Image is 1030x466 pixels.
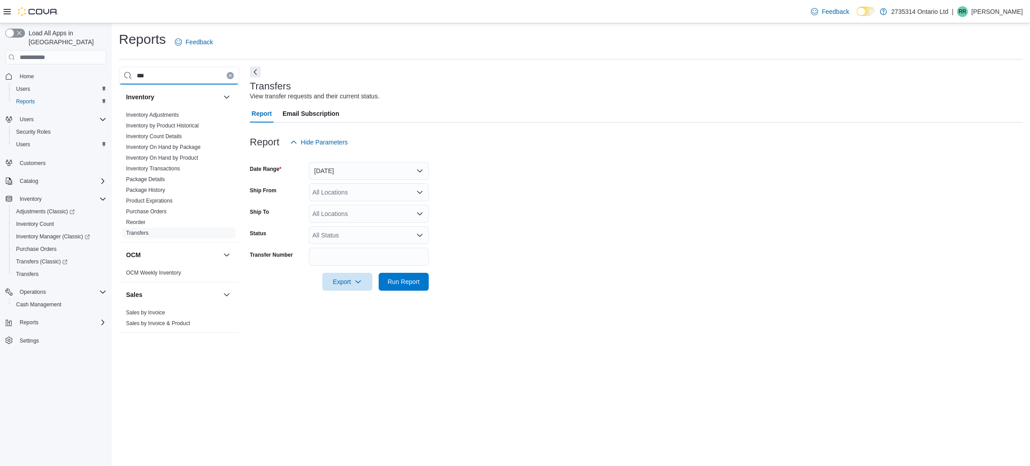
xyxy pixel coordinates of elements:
a: Inventory Manager (Classic) [9,230,110,243]
div: OCM [119,267,239,282]
span: Inventory Count [13,219,106,229]
a: Adjustments (Classic) [13,206,78,217]
a: Sales by Invoice & Product [126,320,190,326]
span: Package Details [126,176,165,183]
a: Inventory Transactions [126,165,180,172]
span: Transfers [126,229,148,237]
button: Sales [126,290,220,299]
button: Hide Parameters [287,133,351,151]
label: Transfer Number [250,251,293,258]
a: Transfers [13,269,42,280]
a: Inventory Count Details [126,133,182,140]
span: Inventory Count [16,220,54,228]
button: Reports [9,95,110,108]
a: Home [16,71,38,82]
a: Settings [16,335,42,346]
button: Security Roles [9,126,110,138]
a: Inventory On Hand by Product [126,155,198,161]
span: RR [958,6,966,17]
a: Inventory Adjustments [126,112,179,118]
a: Feedback [807,3,853,21]
span: Product Expirations [126,197,173,204]
a: Transfers [126,230,148,236]
a: OCM Weekly Inventory [126,270,181,276]
button: Export [322,273,372,291]
span: Inventory [20,195,42,203]
button: Next [250,67,261,77]
span: Reorder [126,219,145,226]
span: Inventory by Product Historical [126,122,199,129]
a: Customers [16,158,49,169]
button: Inventory [221,92,232,102]
a: Inventory Manager (Classic) [13,231,93,242]
h3: Report [250,137,279,148]
label: Ship To [250,208,269,216]
a: Users [13,84,34,94]
h3: Transfers [250,81,291,92]
span: Cash Management [13,299,106,310]
a: Sales by Invoice [126,309,165,316]
span: Transfers (Classic) [13,256,106,267]
div: Sales [119,307,239,332]
span: Inventory Manager (Classic) [13,231,106,242]
h3: OCM [126,250,141,259]
span: Users [16,114,106,125]
button: Open list of options [416,189,423,196]
button: Run Report [379,273,429,291]
a: Reports [13,96,38,107]
button: Transfers [9,268,110,280]
span: Purchase Orders [13,244,106,254]
button: Purchase Orders [9,243,110,255]
button: Settings [2,334,110,347]
span: Users [13,84,106,94]
a: Purchase Orders [13,244,60,254]
button: OCM [126,250,220,259]
button: Reports [16,317,42,328]
span: Settings [16,335,106,346]
a: Security Roles [13,127,54,137]
button: OCM [221,250,232,260]
span: Home [16,71,106,82]
a: Feedback [171,33,216,51]
span: Settings [20,337,39,344]
a: Inventory On Hand by Package [126,144,201,150]
label: Date Range [250,165,282,173]
div: View transfer requests and their current status. [250,92,380,101]
button: Users [16,114,37,125]
span: Reports [13,96,106,107]
button: Users [9,138,110,151]
button: Open list of options [416,210,423,217]
span: Users [20,116,34,123]
span: Catalog [16,176,106,186]
label: Ship From [250,187,276,194]
span: Users [13,139,106,150]
span: Users [16,141,30,148]
span: Adjustments (Classic) [13,206,106,217]
span: Inventory Count Details [126,133,182,140]
span: Sales by Invoice & Product [126,320,190,327]
span: Operations [16,287,106,297]
nav: Complex example [5,66,106,370]
span: Export [328,273,367,291]
h3: Inventory [126,93,154,102]
button: Customers [2,156,110,169]
a: Cash Management [13,299,65,310]
span: Security Roles [16,128,51,136]
a: Product Expirations [126,198,173,204]
button: Users [9,83,110,95]
button: Open list of options [416,232,423,239]
span: Transfers [16,271,38,278]
span: Package History [126,186,165,194]
div: Rhi Ridley [957,6,968,17]
span: Hide Parameters [301,138,348,147]
span: Feedback [822,7,849,16]
button: Home [2,70,110,83]
a: Transfers (Classic) [13,256,71,267]
button: Inventory [2,193,110,205]
span: Customers [16,157,106,168]
span: Reports [16,98,35,105]
span: Inventory Adjustments [126,111,179,119]
input: Dark Mode [857,7,875,16]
